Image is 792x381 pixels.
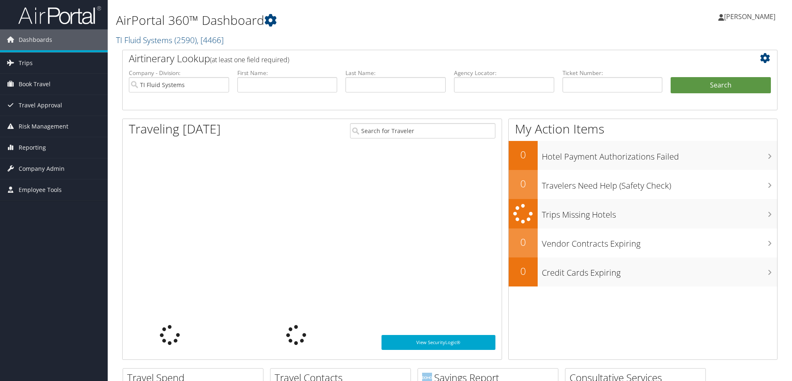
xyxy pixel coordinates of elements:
button: Search [671,77,771,94]
h2: 0 [509,148,538,162]
h1: My Action Items [509,120,777,138]
span: (at least one field required) [210,55,289,64]
label: Ticket Number: [563,69,663,77]
h2: 0 [509,264,538,278]
a: 0Credit Cards Expiring [509,257,777,286]
h3: Vendor Contracts Expiring [542,234,777,250]
input: Search for Traveler [350,123,495,138]
a: [PERSON_NAME] [718,4,784,29]
h3: Credit Cards Expiring [542,263,777,279]
h1: Traveling [DATE] [129,120,221,138]
label: Company - Division: [129,69,229,77]
label: First Name: [237,69,338,77]
h3: Hotel Payment Authorizations Failed [542,147,777,163]
span: Employee Tools [19,180,62,200]
label: Agency Locator: [454,69,554,77]
span: [PERSON_NAME] [724,12,775,21]
label: Last Name: [345,69,446,77]
span: Book Travel [19,74,51,95]
a: 0Hotel Payment Authorizations Failed [509,141,777,170]
span: Reporting [19,137,46,158]
h2: 0 [509,235,538,249]
h3: Trips Missing Hotels [542,205,777,221]
h2: 0 [509,177,538,191]
h2: Airtinerary Lookup [129,51,716,66]
a: TI Fluid Systems [116,34,224,46]
span: Trips [19,53,33,73]
span: Dashboards [19,29,52,50]
span: ( 2590 ) [174,34,197,46]
a: Trips Missing Hotels [509,199,777,228]
span: , [ 4466 ] [197,34,224,46]
a: 0Vendor Contracts Expiring [509,228,777,257]
h3: Travelers Need Help (Safety Check) [542,176,777,192]
span: Risk Management [19,116,68,137]
img: airportal-logo.png [18,5,101,25]
span: Travel Approval [19,95,62,116]
a: 0Travelers Need Help (Safety Check) [509,170,777,199]
span: Company Admin [19,158,65,179]
a: View SecurityLogic® [382,335,495,350]
h1: AirPortal 360™ Dashboard [116,12,561,29]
